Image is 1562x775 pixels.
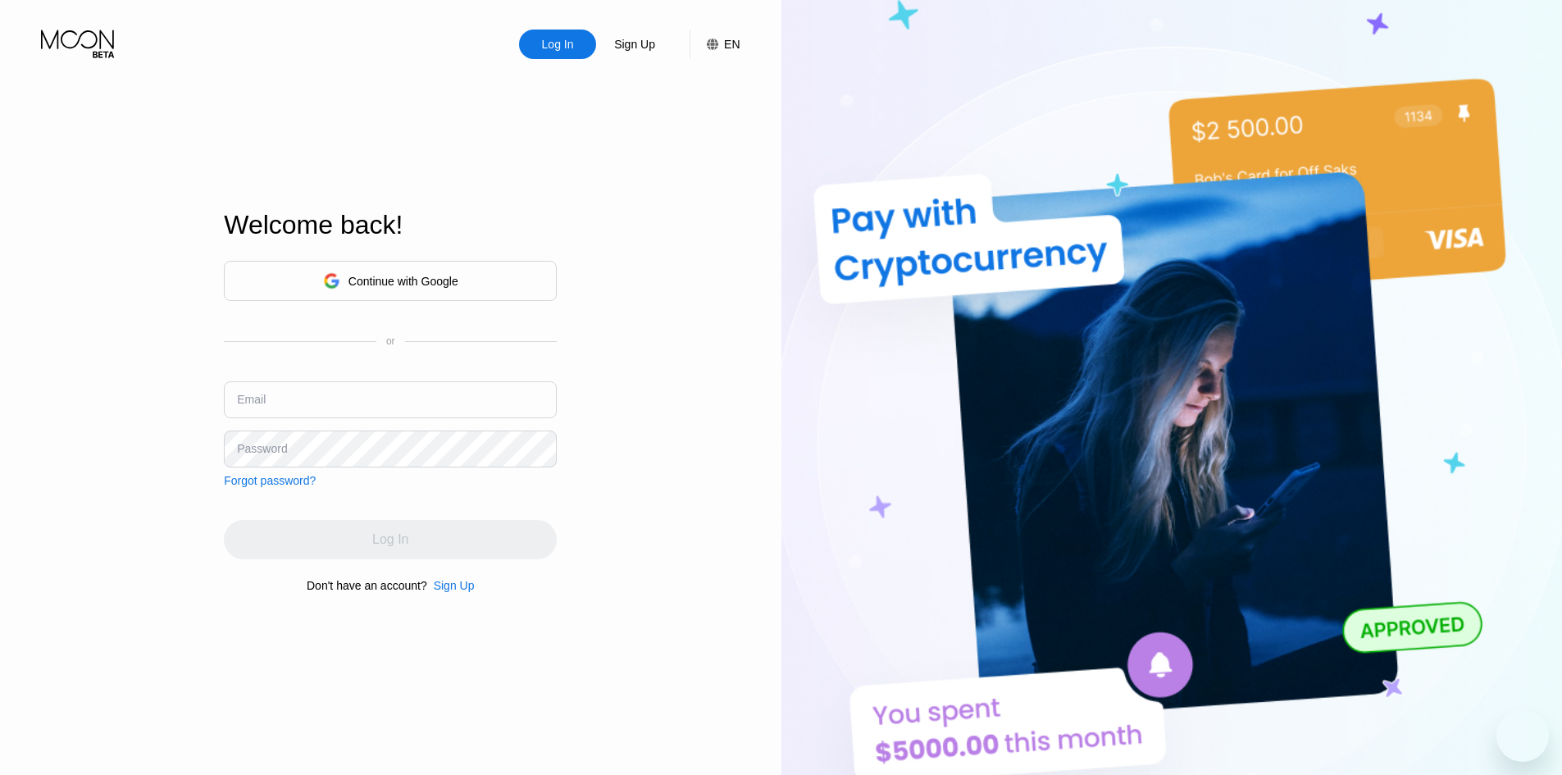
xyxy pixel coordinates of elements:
[519,30,596,59] div: Log In
[224,210,557,240] div: Welcome back!
[540,36,576,52] div: Log In
[386,335,395,347] div: or
[307,579,427,592] div: Don't have an account?
[237,442,287,455] div: Password
[224,474,316,487] div: Forgot password?
[613,36,657,52] div: Sign Up
[690,30,740,59] div: EN
[434,579,475,592] div: Sign Up
[596,30,673,59] div: Sign Up
[427,579,475,592] div: Sign Up
[237,393,266,406] div: Email
[348,275,458,288] div: Continue with Google
[724,38,740,51] div: EN
[1496,709,1549,762] iframe: Button to launch messaging window
[224,261,557,301] div: Continue with Google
